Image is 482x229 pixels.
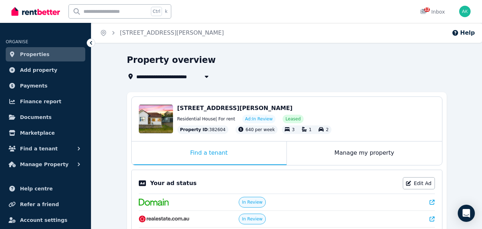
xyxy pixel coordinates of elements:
[292,127,295,132] span: 3
[452,29,475,37] button: Help
[180,127,208,133] span: Property ID
[139,199,169,206] img: Domain.com.au
[20,50,50,59] span: Properties
[245,127,275,132] span: 640 per week
[151,7,162,16] span: Ctrl
[177,105,293,111] span: [STREET_ADDRESS][PERSON_NAME]
[6,197,85,211] a: Refer a friend
[20,129,55,137] span: Marketplace
[245,116,273,122] span: Ad: In Review
[6,79,85,93] a: Payments
[165,9,167,14] span: k
[20,160,69,169] span: Manage Property
[20,113,52,121] span: Documents
[420,8,445,15] div: Inbox
[424,8,430,12] span: 12
[6,47,85,61] a: Properties
[20,184,53,193] span: Help centre
[6,63,85,77] a: Add property
[177,116,235,122] span: Residential House | For rent
[6,213,85,227] a: Account settings
[6,110,85,124] a: Documents
[20,216,67,224] span: Account settings
[459,6,471,17] img: Azad Kalam
[242,216,263,222] span: In Review
[6,157,85,171] button: Manage Property
[285,116,300,122] span: Leased
[287,141,442,165] div: Manage my property
[177,125,229,134] div: : 382604
[120,29,224,36] a: [STREET_ADDRESS][PERSON_NAME]
[20,81,47,90] span: Payments
[150,179,197,188] p: Your ad status
[6,126,85,140] a: Marketplace
[132,141,286,165] div: Find a tenant
[326,127,329,132] span: 2
[6,39,28,44] span: ORGANISE
[127,54,216,66] h1: Property overview
[403,177,435,189] a: Edit Ad
[91,23,233,43] nav: Breadcrumb
[458,205,475,222] div: Open Intercom Messenger
[6,141,85,156] button: Find a tenant
[20,200,59,209] span: Refer a friend
[20,97,61,106] span: Finance report
[6,181,85,196] a: Help centre
[20,66,57,74] span: Add property
[139,215,190,223] img: RealEstate.com.au
[11,6,60,17] img: RentBetter
[242,199,263,205] span: In Review
[6,94,85,109] a: Finance report
[20,144,58,153] span: Find a tenant
[309,127,312,132] span: 1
